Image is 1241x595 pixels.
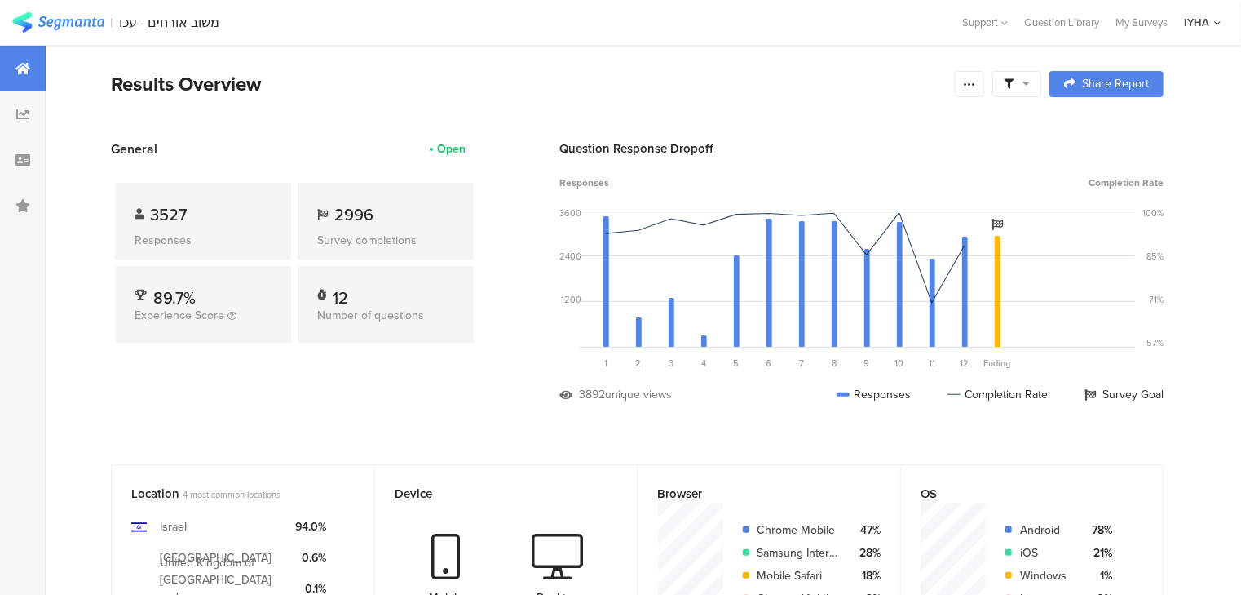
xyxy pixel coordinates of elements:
[1020,522,1071,539] div: Android
[1020,544,1071,562] div: iOS
[658,485,855,503] div: Browser
[701,357,706,370] span: 4
[895,357,904,370] span: 10
[1020,567,1071,584] div: Windows
[991,219,1003,230] i: Survey Goal
[12,12,104,33] img: segmanta logo
[1149,293,1164,306] div: 71%
[636,357,642,370] span: 2
[111,140,157,158] span: General
[334,202,373,227] span: 2996
[135,307,224,324] span: Experience Score
[1089,175,1164,190] span: Completion Rate
[153,286,196,310] span: 89.7%
[111,69,947,99] div: Results Overview
[832,357,837,370] span: 8
[160,518,187,535] div: Israel
[559,206,581,220] div: 3600
[559,140,1164,158] div: Question Response Dropoff
[734,357,740,370] span: 5
[921,485,1116,503] div: OS
[757,522,840,539] div: Chrome Mobile
[852,544,881,562] div: 28%
[852,567,881,584] div: 18%
[799,357,804,370] span: 7
[561,293,581,306] div: 1200
[605,386,672,403] div: unique views
[961,357,969,370] span: 12
[669,357,673,370] span: 3
[864,357,870,370] span: 9
[1146,336,1164,349] div: 57%
[757,544,840,562] div: Samsung Internet
[1146,250,1164,263] div: 85%
[1082,78,1149,90] span: Share Report
[947,386,1048,403] div: Completion Rate
[1184,15,1209,30] div: IYHA
[160,549,272,566] div: [GEOGRAPHIC_DATA]
[1084,567,1112,584] div: 1%
[1084,522,1112,539] div: 78%
[150,202,187,227] span: 3527
[852,522,881,539] div: 47%
[757,567,840,584] div: Mobile Safari
[766,357,772,370] span: 6
[981,357,1014,370] div: Ending
[1016,15,1107,30] a: Question Library
[135,232,272,249] div: Responses
[333,286,348,302] div: 12
[131,485,328,503] div: Location
[559,250,581,263] div: 2400
[1084,386,1164,403] div: Survey Goal
[1142,206,1164,220] div: 100%
[295,549,326,566] div: 0.6%
[962,10,1008,35] div: Support
[579,386,605,403] div: 3892
[1084,544,1112,562] div: 21%
[604,357,607,370] span: 1
[437,140,466,158] div: Open
[1107,15,1176,30] a: My Surveys
[120,15,220,30] div: משוב אורחים - עכו
[183,488,280,501] span: 4 most common locations
[111,13,113,32] div: |
[929,357,935,370] span: 11
[317,307,424,324] span: Number of questions
[295,518,326,535] div: 94.0%
[317,232,454,249] div: Survey completions
[559,175,609,190] span: Responses
[837,386,911,403] div: Responses
[395,485,591,503] div: Device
